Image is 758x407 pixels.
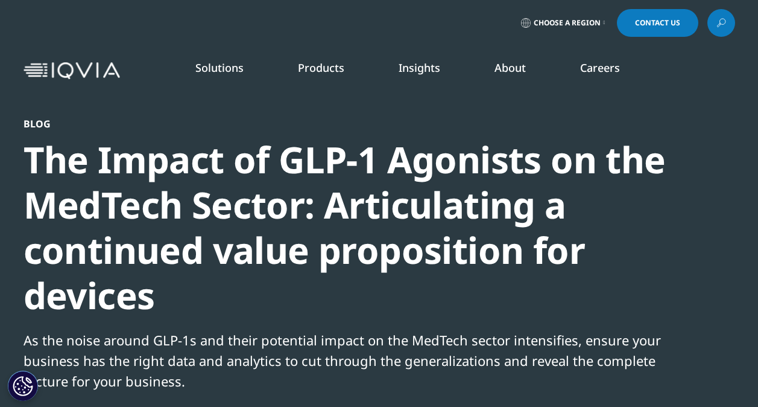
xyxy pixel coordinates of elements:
[399,60,440,75] a: Insights
[494,60,526,75] a: About
[24,118,670,130] div: Blog
[635,19,680,27] span: Contact Us
[617,9,698,37] a: Contact Us
[24,62,120,80] img: IQVIA Healthcare Information Technology and Pharma Clinical Research Company
[534,18,601,28] span: Choose a Region
[195,60,244,75] a: Solutions
[24,137,670,318] div: The Impact of GLP-1 Agonists on the MedTech Sector: Articulating a continued value proposition fo...
[298,60,344,75] a: Products
[580,60,620,75] a: Careers
[24,330,670,391] div: As the noise around GLP-1s and their potential impact on the MedTech sector intensifies, ensure y...
[125,42,735,99] nav: Primary
[8,371,38,401] button: Cookies Settings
